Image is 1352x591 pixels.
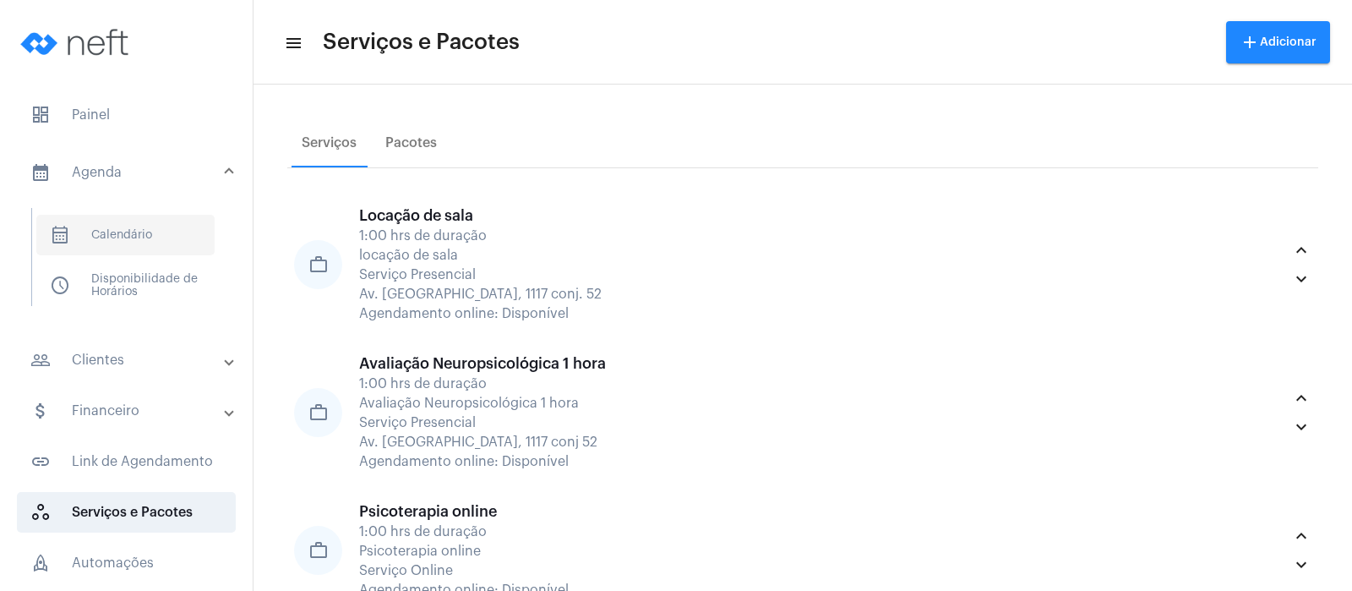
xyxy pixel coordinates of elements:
span: Serviços e Pacotes [323,29,520,56]
span: sidenav icon [50,225,70,245]
mat-panel-title: Financeiro [30,401,226,421]
div: 1:00 hrs de duração [359,376,1283,391]
div: locação de sala [359,248,1283,263]
mat-icon: keyboard_arrow_up [1291,526,1311,546]
div: Pacotes [385,135,437,150]
span: Adicionar [1240,36,1317,48]
div: Av. [GEOGRAPHIC_DATA], 1117 conj 52 [359,435,1283,450]
mat-icon: sidenav icon [284,33,301,53]
mat-panel-title: Clientes [30,350,226,370]
div: Psicoterapia online [359,503,1283,520]
span: Automações [17,543,236,583]
mat-icon: keyboard_arrow_up [1291,240,1311,260]
mat-icon: work_outline [294,240,342,289]
span: Link de Agendamento [17,441,236,482]
div: Serviço Presencial [359,415,1283,430]
img: logo-neft-novo-2.png [14,8,140,76]
div: Agendamento online: Disponível [359,306,1283,321]
span: Serviços e Pacotes [17,492,236,533]
span: sidenav icon [50,276,70,296]
mat-expansion-panel-header: sidenav iconFinanceiro [10,391,253,431]
div: 1:00 hrs de duração [359,228,1283,244]
div: Serviços [302,135,357,150]
mat-icon: keyboard_arrow_down [1291,417,1311,437]
mat-icon: sidenav icon [30,162,51,183]
div: Av. [GEOGRAPHIC_DATA], 1117 conj. 52 [359,287,1283,302]
div: Psicoterapia online [359,544,1283,559]
mat-expansion-panel-header: sidenav iconClientes [10,340,253,380]
mat-panel-title: Agenda [30,162,226,183]
div: Agendamento online: Disponível [359,454,1283,469]
div: 1:00 hrs de duração [359,524,1283,539]
mat-icon: add [1240,32,1260,52]
div: Avaliação Neuropsicológica 1 hora [359,396,1283,411]
div: sidenav iconAgenda [10,200,253,330]
div: Serviço Presencial [359,267,1283,282]
span: sidenav icon [30,502,51,523]
button: Adicionar [1226,21,1330,63]
mat-icon: sidenav icon [30,401,51,421]
mat-icon: keyboard_arrow_down [1291,555,1311,575]
mat-icon: sidenav icon [30,350,51,370]
div: Locação de sala [359,207,1283,224]
mat-icon: work_outline [294,388,342,437]
mat-icon: sidenav icon [30,451,51,472]
mat-icon: keyboard_arrow_up [1291,388,1311,408]
span: Painel [17,95,236,135]
div: Avaliação Neuropsicológica 1 hora [359,355,1283,372]
mat-icon: work_outline [294,526,342,575]
div: Serviço Online [359,563,1283,578]
mat-expansion-panel-header: sidenav iconAgenda [10,145,253,200]
span: Disponibilidade de Horários [36,265,215,306]
span: Calendário [36,215,215,255]
span: sidenav icon [30,105,51,125]
mat-icon: keyboard_arrow_down [1291,269,1311,289]
span: sidenav icon [30,553,51,573]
